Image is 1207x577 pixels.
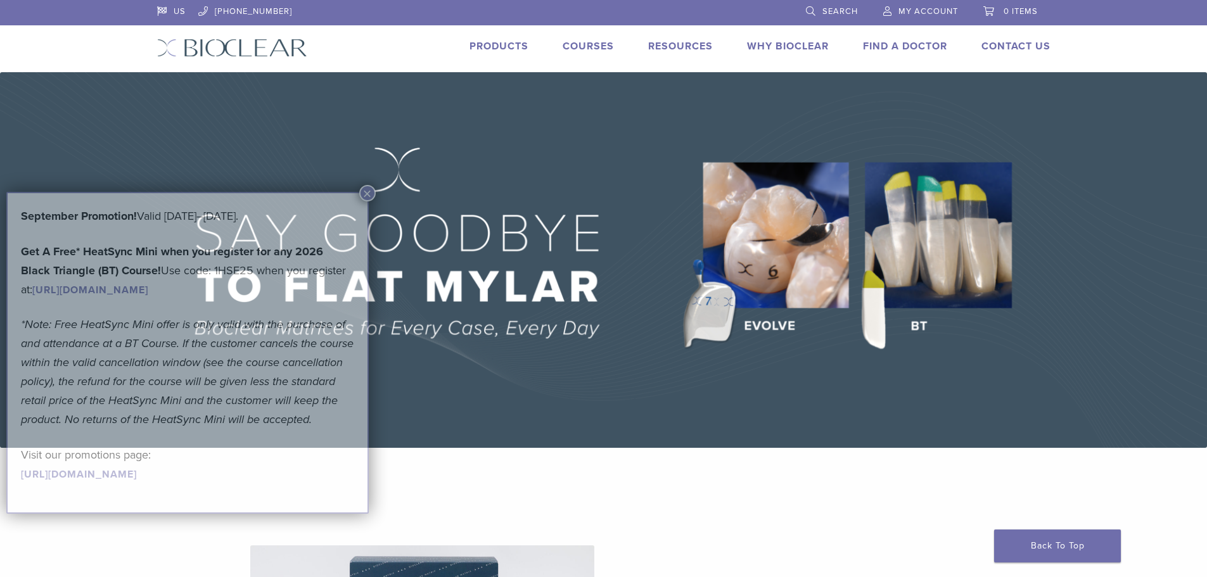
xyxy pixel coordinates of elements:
[747,40,829,53] a: Why Bioclear
[994,529,1121,562] a: Back To Top
[648,40,713,53] a: Resources
[822,6,858,16] span: Search
[157,39,307,57] img: Bioclear
[21,244,323,277] strong: Get A Free* HeatSync Mini when you register for any 2026 Black Triangle (BT) Course!
[21,242,354,299] p: Use code: 1HSE25 when you register at:
[863,40,947,53] a: Find A Doctor
[21,209,137,223] b: September Promotion!
[898,6,958,16] span: My Account
[981,40,1051,53] a: Contact Us
[21,445,354,483] p: Visit our promotions page:
[469,40,528,53] a: Products
[21,317,354,426] em: *Note: Free HeatSync Mini offer is only valid with the purchase of and attendance at a BT Course....
[21,468,137,481] a: [URL][DOMAIN_NAME]
[32,284,148,296] a: [URL][DOMAIN_NAME]
[21,206,354,225] p: Valid [DATE]–[DATE].
[359,185,376,201] button: Close
[1004,6,1038,16] span: 0 items
[563,40,614,53] a: Courses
